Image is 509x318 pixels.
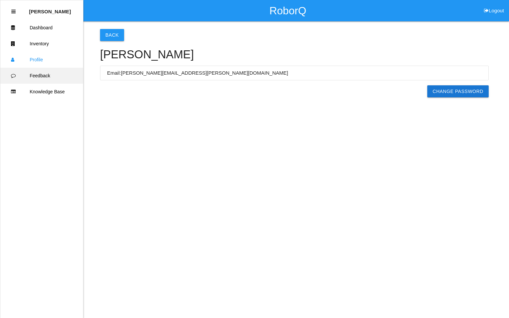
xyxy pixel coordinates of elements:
a: Inventory [0,36,83,52]
li: Email: [PERSON_NAME][EMAIL_ADDRESS][PERSON_NAME][DOMAIN_NAME] [100,66,488,80]
a: Feedback [0,68,83,84]
button: Back [100,29,124,41]
a: Profile [0,52,83,68]
a: Change Password [427,85,489,97]
div: Close [11,4,16,20]
a: Dashboard [0,20,83,36]
a: Knowledge Base [0,84,83,100]
h4: [PERSON_NAME] [100,48,489,61]
p: Mike Westrick [29,4,71,14]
